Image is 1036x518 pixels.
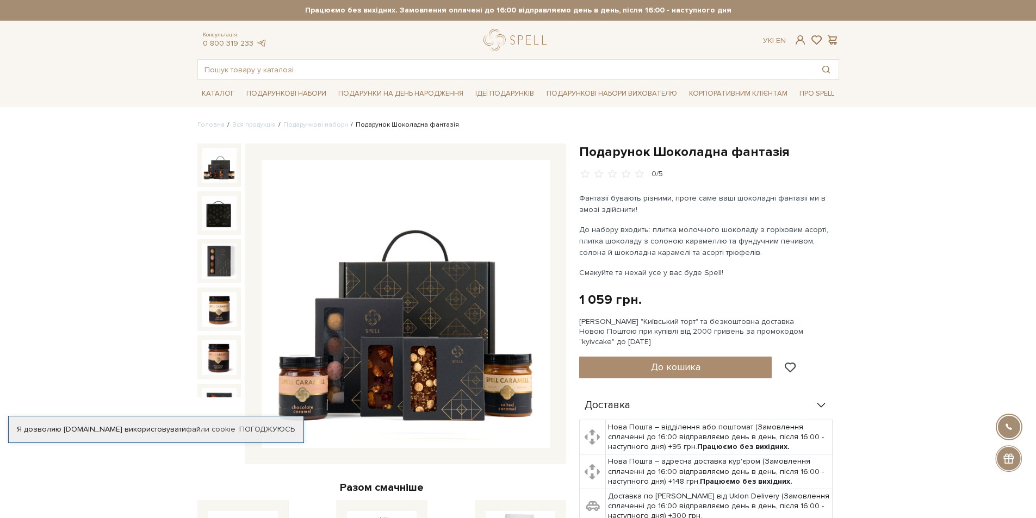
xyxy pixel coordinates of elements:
[202,292,237,327] img: Подарунок Шоколадна фантазія
[772,36,774,45] span: |
[239,425,295,434] a: Погоджуюсь
[697,442,790,451] b: Працюємо без вихідних.
[814,60,839,79] button: Пошук товару у каталозі
[242,85,331,102] a: Подарункові набори
[334,85,468,102] a: Подарунки на День народження
[579,357,772,378] button: До кошика
[197,121,225,129] a: Головна
[579,317,839,347] div: [PERSON_NAME] "Київський торт" та безкоштовна доставка Новою Поштою при купівлі від 2000 гривень ...
[579,143,839,160] h1: Подарунок Шоколадна фантазія
[579,224,834,258] p: До набору входить: плитка молочного шоколаду з горіховим асорті, плитка шоколаду з солоною караме...
[700,477,792,486] b: Працюємо без вихідних.
[579,192,834,215] p: Фантазії бувають різними, проте саме ваші шоколадні фантазії ми в змозі здійснити!
[202,196,237,230] img: Подарунок Шоколадна фантазія
[579,267,834,278] p: Смакуйте та нехай усе у вас буде Spell!
[542,84,681,103] a: Подарункові набори вихователю
[585,401,630,410] span: Доставка
[483,29,551,51] a: logo
[203,32,267,39] span: Консультація:
[579,291,642,308] div: 1 059 грн.
[197,85,239,102] a: Каталог
[197,5,839,15] strong: Працюємо без вихідних. Замовлення оплачені до 16:00 відправляємо день в день, після 16:00 - насту...
[202,340,237,375] img: Подарунок Шоколадна фантазія
[186,425,235,434] a: файли cookie
[685,84,792,103] a: Корпоративним клієнтам
[197,480,566,495] div: Разом смачніше
[606,420,833,454] td: Нова Пошта – відділення або поштомат (Замовлення сплаченні до 16:00 відправляємо день в день, піс...
[256,39,267,48] a: telegram
[795,85,839,102] a: Про Spell
[652,169,663,179] div: 0/5
[283,121,348,129] a: Подарункові набори
[232,121,276,129] a: Вся продукція
[202,148,237,183] img: Подарунок Шоколадна фантазія
[471,85,538,102] a: Ідеї подарунків
[202,388,237,423] img: Подарунок Шоколадна фантазія
[776,36,786,45] a: En
[763,36,786,46] div: Ук
[606,454,833,489] td: Нова Пошта – адресна доставка кур'єром (Замовлення сплаченні до 16:00 відправляємо день в день, п...
[203,39,253,48] a: 0 800 319 233
[202,244,237,278] img: Подарунок Шоколадна фантазія
[348,120,459,130] li: Подарунок Шоколадна фантазія
[198,60,814,79] input: Пошук товару у каталозі
[9,425,303,434] div: Я дозволяю [DOMAIN_NAME] використовувати
[262,160,550,448] img: Подарунок Шоколадна фантазія
[651,361,700,373] span: До кошика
